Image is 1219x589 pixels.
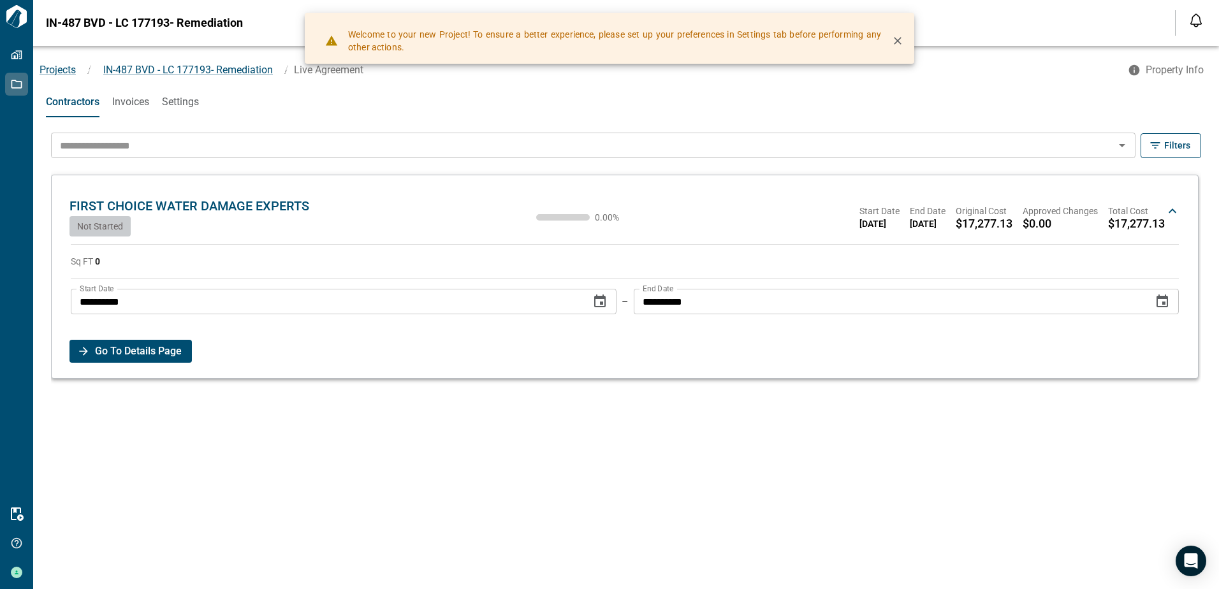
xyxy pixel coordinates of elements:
[910,205,945,217] span: End Date
[1023,205,1098,217] span: Approved Changes
[112,96,149,108] span: Invoices
[294,64,363,76] span: Live Agreement
[71,256,100,266] span: Sq FT
[95,340,182,363] span: Go To Details Page
[33,62,1120,78] nav: breadcrumb
[46,17,243,29] span: IN-487 BVD - LC 177193- Remediation
[622,294,629,309] p: –
[956,205,1012,217] span: Original Cost
[1108,205,1165,217] span: Total Cost
[910,217,945,230] span: [DATE]
[77,221,123,231] span: Not Started
[69,198,309,214] span: FIRST CHOICE WATER DAMAGE EXPERTS
[1108,217,1165,230] span: $17,277.13
[859,205,900,217] span: Start Date
[69,340,192,363] button: Go To Details Page
[1141,133,1201,158] button: Filters
[956,217,1012,230] span: $17,277.13
[348,28,881,54] span: Welcome to your new Project! To ensure a better experience, please set up your preferences in Set...
[859,217,900,230] span: [DATE]
[1113,136,1131,154] button: Open
[95,256,100,266] strong: 0
[64,185,1185,236] div: FIRST CHOICE WATER DAMAGE EXPERTSNot Started0.00%Start Date[DATE]End Date[DATE]Original Cost$17,2...
[1186,10,1206,31] button: Open notification feed
[103,64,273,76] span: IN-487 BVD - LC 177193- Remediation
[1146,64,1204,76] span: Property Info
[162,96,199,108] span: Settings
[1164,139,1190,152] span: Filters
[40,64,76,76] a: Projects
[80,283,113,294] label: Start Date
[643,283,673,294] label: End Date
[1176,546,1206,576] div: Open Intercom Messenger
[595,213,633,222] span: 0.00 %
[46,96,99,108] span: Contractors
[1120,59,1214,82] button: Property Info
[1023,217,1051,230] span: $0.00
[33,87,1219,117] div: base tabs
